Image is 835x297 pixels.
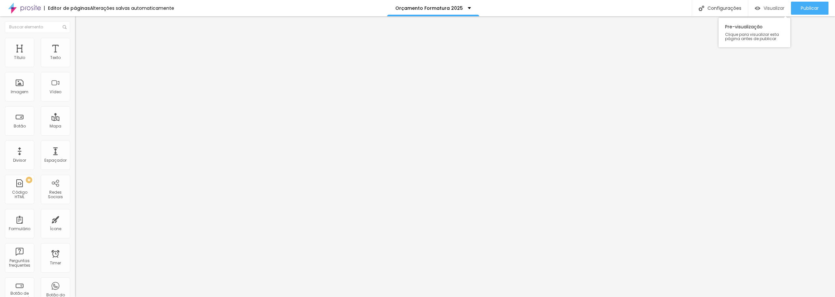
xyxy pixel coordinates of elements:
[14,55,25,60] div: Título
[7,259,32,268] div: Perguntas frequentes
[50,261,61,265] div: Timer
[90,6,174,10] div: Alterações salvas automaticamente
[764,6,784,11] span: Visualizar
[63,25,67,29] img: Icone
[44,158,67,163] div: Espaçador
[44,6,90,10] div: Editor de páginas
[50,124,61,128] div: Mapa
[50,90,61,94] div: Vídeo
[14,124,26,128] div: Botão
[755,6,760,11] img: view-1.svg
[801,6,819,11] span: Publicar
[748,2,791,15] button: Visualizar
[699,6,704,11] img: Icone
[725,32,784,41] span: Clique para visualizar esta página antes de publicar.
[50,227,61,231] div: Ícone
[42,190,68,200] div: Redes Sociais
[13,158,26,163] div: Divisor
[11,90,28,94] div: Imagem
[395,6,463,10] p: Orçamento Formatura 2025
[50,55,61,60] div: Texto
[791,2,828,15] button: Publicar
[719,18,790,47] div: Pre-visualização
[75,16,835,297] iframe: Editor
[5,21,70,33] input: Buscar elemento
[7,190,32,200] div: Código HTML
[9,227,30,231] div: Formulário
